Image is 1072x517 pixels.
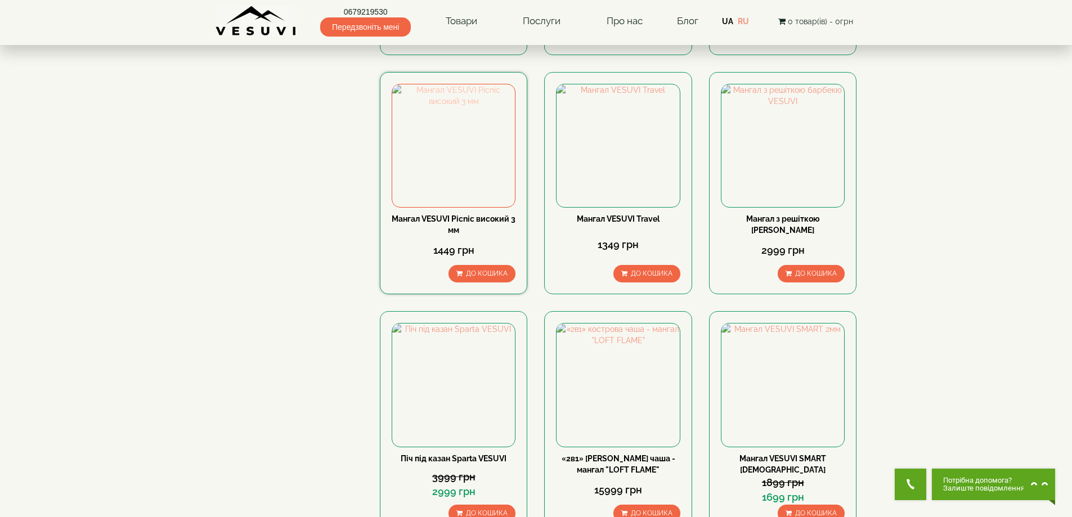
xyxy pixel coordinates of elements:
div: 3999 грн [392,470,515,484]
img: Піч під казан Sparta VESUVI [392,323,515,446]
a: UA [722,17,733,26]
a: Мангал VESUVI SMART [DEMOGRAPHIC_DATA] [739,454,826,474]
span: До кошика [631,509,672,517]
div: 1899 грн [721,475,845,490]
span: До кошика [795,509,837,517]
span: До кошика [795,269,837,277]
a: 0679219530 [320,6,411,17]
span: Залиште повідомлення [943,484,1025,492]
a: Мангал з решіткою [PERSON_NAME] [746,214,820,235]
img: «2в1» кострова чаша - мангал "LOFT FLAME" [557,323,679,446]
a: Блог [677,15,698,26]
span: Передзвоніть мені [320,17,411,37]
a: Про нас [595,8,654,34]
button: До кошика [613,265,680,282]
img: Мангал з решіткою барбекю VESUVI [721,84,844,207]
img: Мангал VESUVI Picnic високий 3 мм [392,84,515,207]
button: Chat button [932,469,1055,500]
div: 1699 грн [721,490,845,505]
div: 1449 грн [392,243,515,258]
span: До кошика [466,269,508,277]
img: Мангал VESUVI SMART 2мм [721,323,844,446]
a: Мангал VESUVI Picnic високий 3 мм [392,214,515,235]
a: Мангал VESUVI Travel [577,214,660,223]
div: 15999 грн [556,483,680,497]
a: Послуги [512,8,572,34]
div: 1349 грн [556,237,680,252]
button: До кошика [448,265,515,282]
button: 0 товар(ів) - 0грн [775,15,856,28]
span: Потрібна допомога? [943,476,1025,484]
span: 0 товар(ів) - 0грн [788,17,853,26]
button: До кошика [778,265,845,282]
span: До кошика [466,509,508,517]
div: 2999 грн [392,484,515,499]
a: «2в1» [PERSON_NAME] чаша - мангал "LOFT FLAME" [562,454,675,474]
a: Піч під казан Sparta VESUVI [401,454,506,463]
span: До кошика [631,269,672,277]
div: 2999 грн [721,243,845,258]
img: Мангал VESUVI Travel [557,84,679,207]
a: RU [738,17,749,26]
a: Товари [434,8,488,34]
button: Get Call button [895,469,926,500]
img: Завод VESUVI [216,6,297,37]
